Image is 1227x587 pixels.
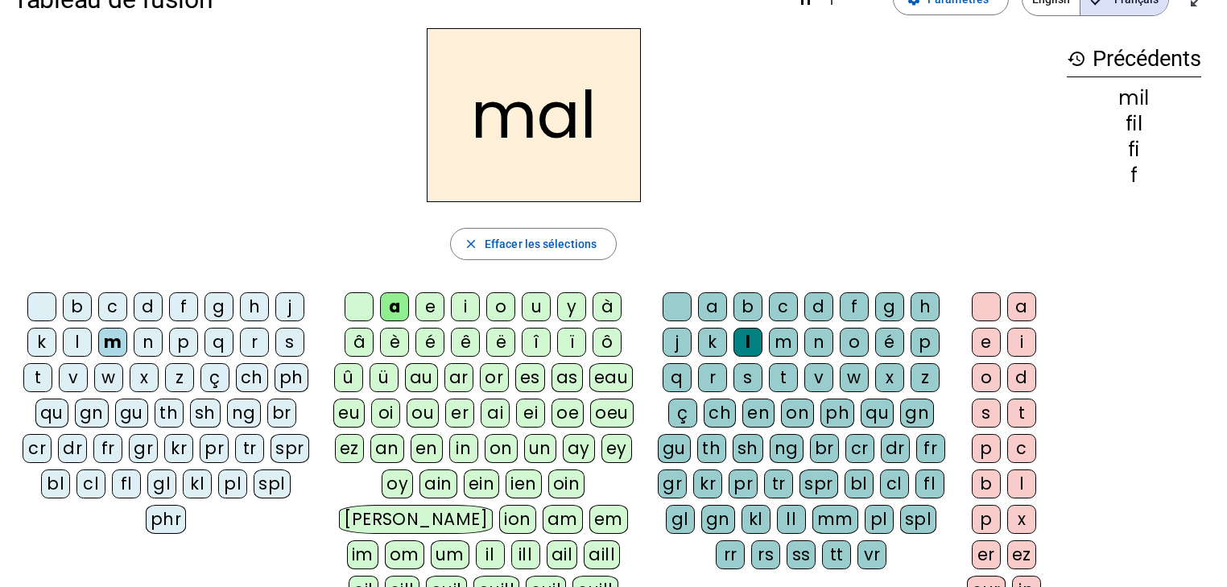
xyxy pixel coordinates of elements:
[693,469,722,498] div: kr
[480,363,509,392] div: or
[972,540,1001,569] div: er
[481,399,510,428] div: ai
[697,434,726,463] div: th
[464,237,478,251] mat-icon: close
[345,328,374,357] div: â
[915,469,944,498] div: fl
[58,434,87,463] div: dr
[557,328,586,357] div: ï
[94,363,123,392] div: w
[875,292,904,321] div: g
[911,292,940,321] div: h
[1007,505,1036,534] div: x
[742,399,775,428] div: en
[911,363,940,392] div: z
[515,363,545,392] div: es
[411,434,443,463] div: en
[584,540,620,569] div: aill
[130,363,159,392] div: x
[370,434,404,463] div: an
[165,363,194,392] div: z
[552,363,583,392] div: as
[880,469,909,498] div: cl
[218,469,247,498] div: pl
[698,363,727,392] div: r
[200,434,229,463] div: pr
[729,469,758,498] div: pr
[98,292,127,321] div: c
[701,505,735,534] div: gn
[875,363,904,392] div: x
[900,505,937,534] div: spl
[1067,140,1201,159] div: fi
[371,399,400,428] div: oi
[781,399,814,428] div: on
[804,328,833,357] div: n
[840,363,869,392] div: w
[900,399,934,428] div: gn
[169,328,198,357] div: p
[840,328,869,357] div: o
[1007,434,1036,463] div: c
[240,292,269,321] div: h
[155,399,184,428] div: th
[382,469,413,498] div: oy
[415,292,444,321] div: e
[35,399,68,428] div: qu
[972,434,1001,463] div: p
[522,328,551,357] div: î
[804,363,833,392] div: v
[183,469,212,498] div: kl
[663,328,692,357] div: j
[547,540,578,569] div: ail
[563,434,595,463] div: ay
[972,328,1001,357] div: e
[380,328,409,357] div: è
[666,505,695,534] div: gl
[875,328,904,357] div: é
[593,328,622,357] div: ô
[236,363,268,392] div: ch
[75,399,109,428] div: gn
[704,399,736,428] div: ch
[63,328,92,357] div: l
[769,328,798,357] div: m
[857,540,886,569] div: vr
[698,328,727,357] div: k
[63,292,92,321] div: b
[543,505,583,534] div: am
[129,434,158,463] div: gr
[911,328,940,357] div: p
[450,228,617,260] button: Effacer les sélections
[1067,89,1201,108] div: mil
[407,399,439,428] div: ou
[593,292,622,321] div: à
[589,363,634,392] div: eau
[822,540,851,569] div: tt
[716,540,745,569] div: rr
[733,363,762,392] div: s
[1067,114,1201,134] div: fil
[115,399,148,428] div: gu
[799,469,838,498] div: spr
[76,469,105,498] div: cl
[1067,49,1086,68] mat-icon: history
[845,434,874,463] div: cr
[557,292,586,321] div: y
[516,399,545,428] div: ei
[733,292,762,321] div: b
[370,363,399,392] div: ü
[98,328,127,357] div: m
[445,399,474,428] div: er
[254,469,291,498] div: spl
[733,328,762,357] div: l
[339,505,493,534] div: [PERSON_NAME]
[1007,540,1036,569] div: ez
[787,540,816,569] div: ss
[134,292,163,321] div: d
[916,434,945,463] div: fr
[271,434,309,463] div: spr
[333,399,365,428] div: eu
[845,469,874,498] div: bl
[385,540,424,569] div: om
